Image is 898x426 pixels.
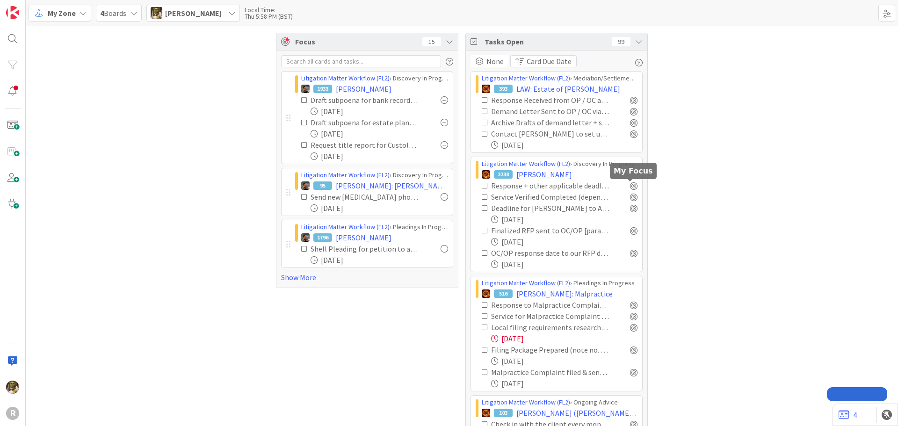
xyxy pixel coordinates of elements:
div: Response + other applicable deadlines calendared [491,180,609,191]
a: Litigation Matter Workflow (FL2) [482,279,570,287]
span: [PERSON_NAME]: [PERSON_NAME] [336,180,448,191]
span: [PERSON_NAME] [336,232,391,243]
div: 1796 [313,233,332,242]
img: TR [482,409,490,417]
input: Search all cards and tasks... [281,55,441,67]
div: [DATE] [311,128,448,139]
div: 2238 [494,170,513,179]
span: Card Due Date [527,56,572,67]
button: Card Due Date [510,55,577,67]
a: Litigation Matter Workflow (FL2) [482,159,570,168]
a: 4 [839,409,857,420]
div: › Pleadings In Progress [301,222,448,232]
div: 103 [494,409,513,417]
div: Response to Malpractice Complaint calendared & card next deadline updated [paralegal] [491,299,609,310]
div: Request title report for Custolo property) check with clients real-estate agent) [311,139,420,151]
div: [DATE] [311,151,448,162]
span: [PERSON_NAME] ([PERSON_NAME] v [PERSON_NAME]) [516,407,637,419]
img: Visit kanbanzone.com [6,6,19,19]
img: TR [482,85,490,93]
div: 15 [422,37,441,46]
div: [DATE] [491,139,637,151]
div: Contact [PERSON_NAME] to set up phone call with TWR (after petition is drafted) [491,128,609,139]
img: TR [482,289,490,298]
span: [PERSON_NAME] [516,169,572,180]
div: 1933 [313,85,332,93]
div: Malpractice Complaint filed & sent out for Service [paralegal] by [DATE] [491,367,609,378]
a: Litigation Matter Workflow (FL2) [482,74,570,82]
div: Filing Package Prepared (note no. of copies, cover sheet, etc.) + Filing Fee Noted [paralegal] [491,344,609,355]
div: Service for Malpractice Complaint Verified Completed (depends on service method) [paralegal] [491,310,609,322]
div: › Pleadings In Progress [482,278,637,288]
div: [DATE] [491,259,637,270]
div: 393 [494,85,513,93]
a: Litigation Matter Workflow (FL2) [482,398,570,406]
div: OC/OP response date to our RFP docketed [paralegal] [491,247,609,259]
span: My Zone [48,7,76,19]
span: Focus [295,36,415,47]
img: DG [151,7,162,19]
span: LAW: Estate of [PERSON_NAME] [516,83,620,94]
div: Local Time: [245,7,293,13]
div: [DATE] [491,355,637,367]
div: › Ongoing Advice [482,397,637,407]
div: › Discovery In Progress [482,159,637,169]
div: › Discovery In Progress [301,170,448,180]
b: 4 [100,8,104,18]
span: [PERSON_NAME]: Malpractice [516,288,613,299]
div: 95 [313,181,332,190]
img: DG [6,381,19,394]
img: MW [301,181,310,190]
div: Draft subpoena for estate planning file from decedents prior counsel (check cross-petition) [311,117,420,128]
span: [PERSON_NAME] [336,83,391,94]
div: 99 [612,37,630,46]
div: Service Verified Completed (depends on service method) [491,191,609,202]
img: MW [301,85,310,93]
a: Litigation Matter Workflow (FL2) [301,171,390,179]
div: [DATE] [311,202,448,214]
div: [DATE] [311,254,448,266]
div: Archive Drafts of demand letter + save final version in correspondence folder [491,117,609,128]
div: Send new [MEDICAL_DATA] photos to opposing counsel / remind max [311,191,420,202]
span: None [486,56,504,67]
div: Finalized RFP sent to OC/OP [paralegal] [491,225,609,236]
div: [DATE] [491,378,637,389]
div: Shell Pleading for petition to approve of distribution - created by paralegal [311,243,420,254]
div: R [6,407,19,420]
div: › Mediation/Settlement in Progress [482,73,637,83]
div: Draft subpoena for bank records of decedent [311,94,420,106]
div: Deadline for [PERSON_NAME] to Answer Complaint : [DATE] [491,202,609,214]
a: Show More [281,272,453,283]
div: Demand Letter Sent to OP / OC via US Mail + Email [491,106,609,117]
div: [DATE] [491,214,637,225]
div: [DATE] [311,106,448,117]
span: Boards [100,7,126,19]
div: 516 [494,289,513,298]
div: [DATE] [491,333,637,344]
span: Tasks Open [485,36,607,47]
a: Litigation Matter Workflow (FL2) [301,223,390,231]
div: Thu 5:58 PM (BST) [245,13,293,20]
div: Local filing requirements researched from [GEOGRAPHIC_DATA] [paralegal] [491,322,609,333]
a: Litigation Matter Workflow (FL2) [301,74,390,82]
img: TR [482,170,490,179]
div: [DATE] [491,236,637,247]
div: Response Received from OP / OC and saved to file [491,94,609,106]
div: › Discovery In Progress [301,73,448,83]
h5: My Focus [614,166,653,175]
span: [PERSON_NAME] [165,7,222,19]
img: MW [301,233,310,242]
